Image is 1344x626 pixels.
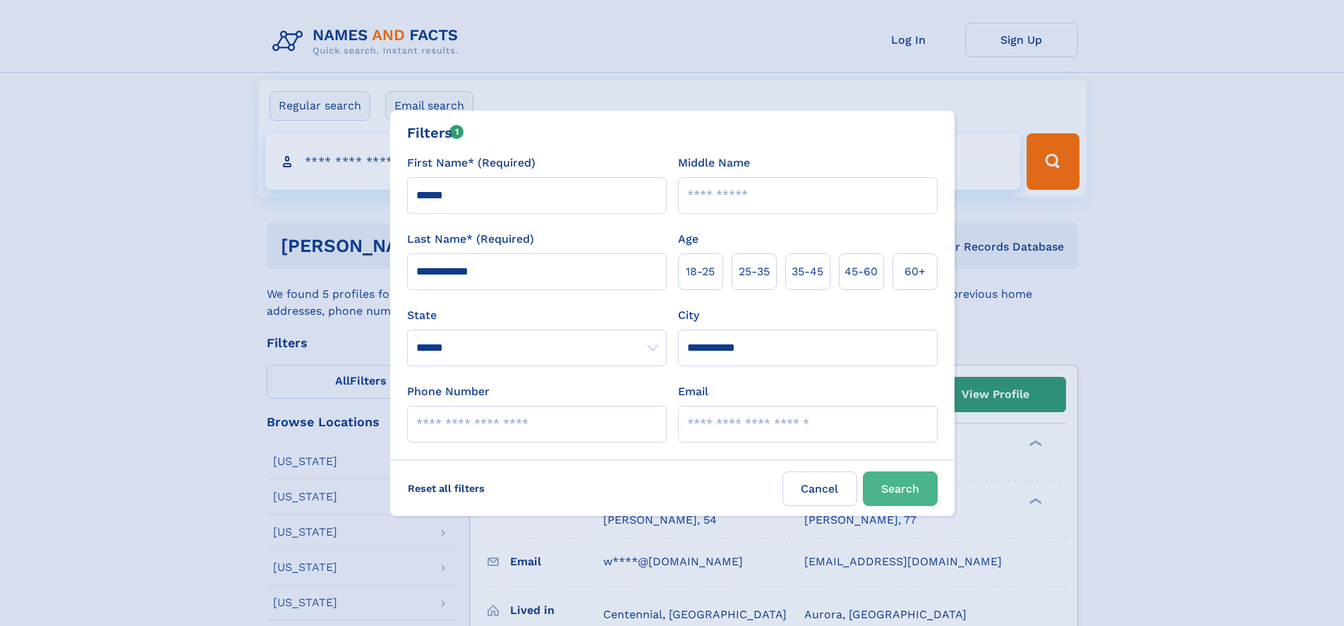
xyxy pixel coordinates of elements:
label: Last Name* (Required) [407,231,534,248]
label: State [407,307,667,324]
label: Middle Name [678,155,750,171]
span: 25‑35 [739,263,770,280]
span: 60+ [904,263,926,280]
label: Email [678,383,708,400]
label: Age [678,231,698,248]
label: First Name* (Required) [407,155,535,171]
label: Reset all filters [399,471,494,505]
span: 45‑60 [844,263,878,280]
span: 35‑45 [792,263,823,280]
span: 18‑25 [686,263,715,280]
label: Cancel [782,471,857,506]
label: City [678,307,699,324]
button: Search [863,471,938,506]
label: Phone Number [407,383,490,400]
div: Filters [407,122,464,143]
